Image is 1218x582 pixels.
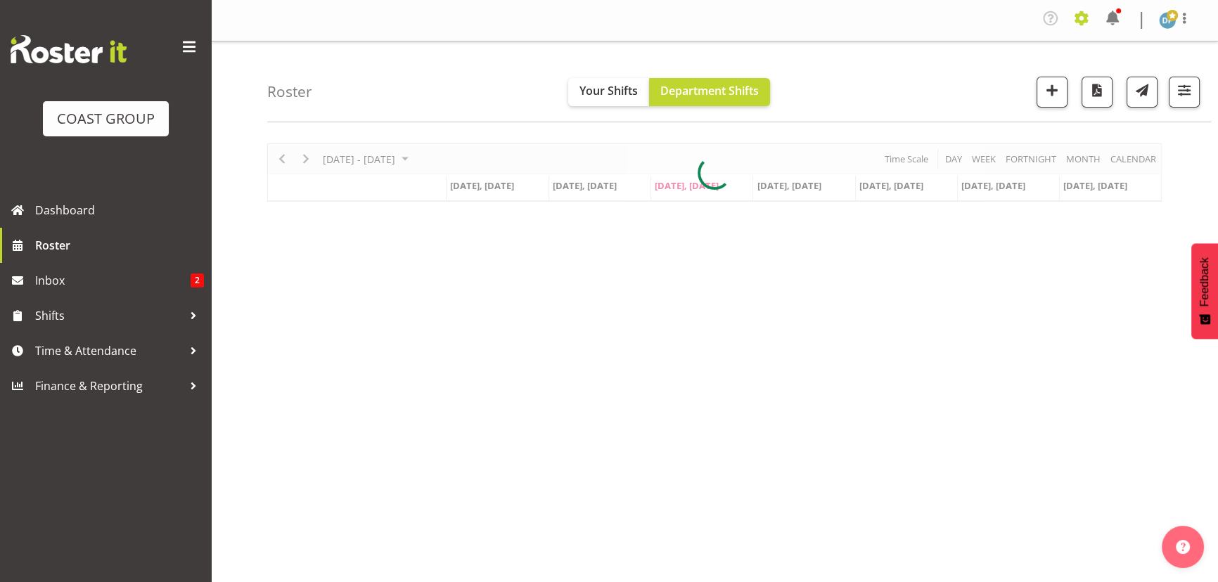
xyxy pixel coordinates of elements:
[35,375,183,396] span: Finance & Reporting
[35,235,204,256] span: Roster
[1191,243,1218,339] button: Feedback - Show survey
[1127,77,1158,108] button: Send a list of all shifts for the selected filtered period to all rostered employees.
[660,83,759,98] span: Department Shifts
[35,270,191,291] span: Inbox
[1082,77,1113,108] button: Download a PDF of the roster according to the set date range.
[579,83,638,98] span: Your Shifts
[1037,77,1068,108] button: Add a new shift
[191,273,204,287] span: 2
[11,35,127,63] img: Rosterit website logo
[1176,540,1190,554] img: help-xxl-2.png
[568,78,649,106] button: Your Shifts
[57,108,155,129] div: COAST GROUP
[1169,77,1200,108] button: Filter Shifts
[35,305,183,326] span: Shifts
[649,78,770,106] button: Department Shifts
[35,200,204,221] span: Dashboard
[1198,257,1211,306] span: Feedback
[1159,12,1176,29] img: david-forte1134.jpg
[35,340,183,361] span: Time & Attendance
[267,84,312,100] h4: Roster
